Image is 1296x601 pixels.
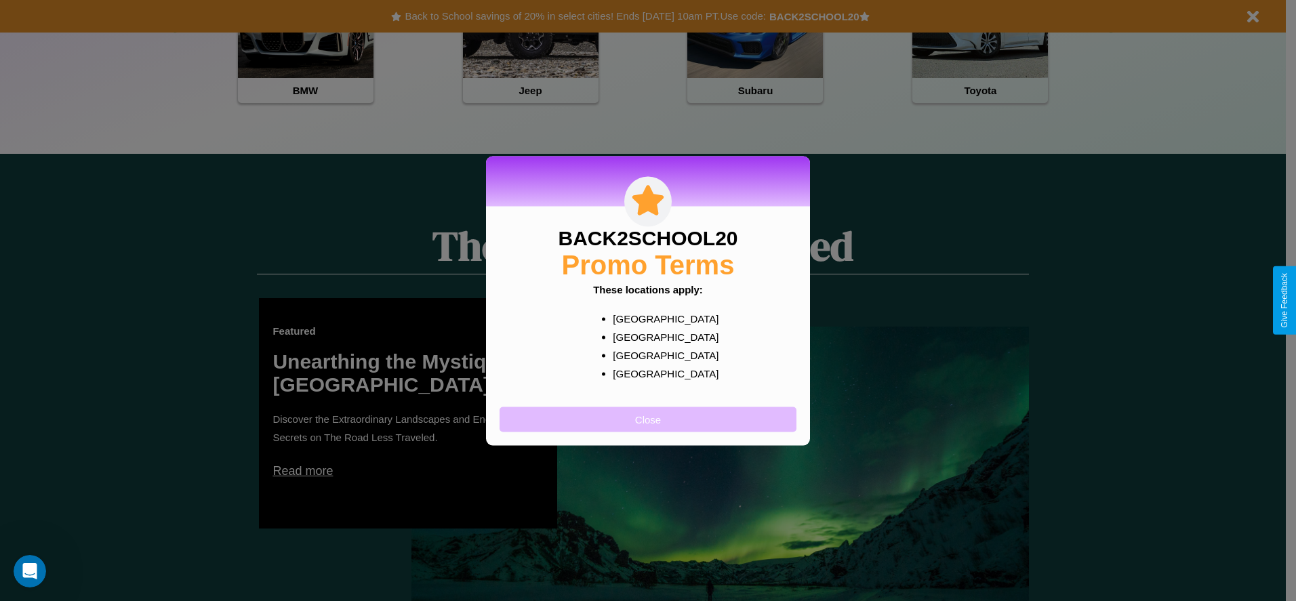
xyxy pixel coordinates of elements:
[613,309,710,327] p: [GEOGRAPHIC_DATA]
[613,364,710,382] p: [GEOGRAPHIC_DATA]
[1280,273,1289,328] div: Give Feedback
[593,283,703,295] b: These locations apply:
[14,555,46,587] iframe: Intercom live chat
[558,226,737,249] h3: BACK2SCHOOL20
[613,327,710,346] p: [GEOGRAPHIC_DATA]
[613,346,710,364] p: [GEOGRAPHIC_DATA]
[500,407,796,432] button: Close
[562,249,735,280] h2: Promo Terms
